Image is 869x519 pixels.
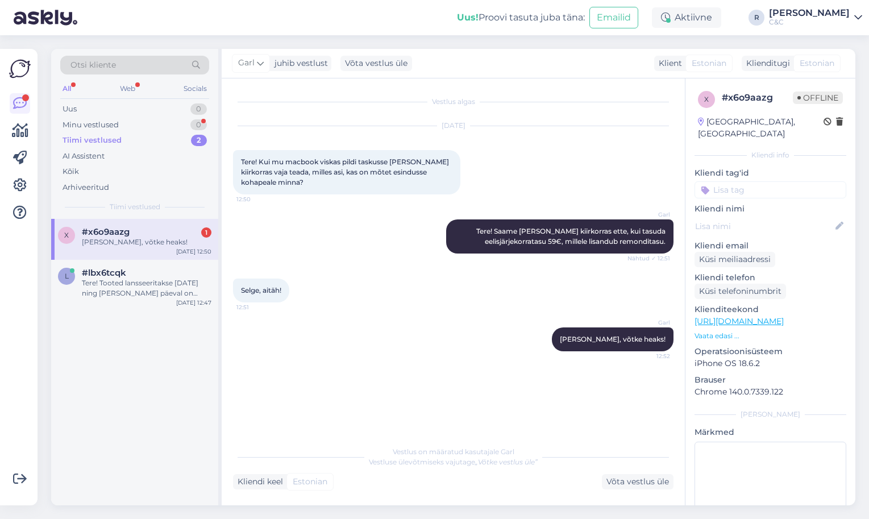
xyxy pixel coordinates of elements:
div: Võta vestlus üle [602,474,673,489]
a: [PERSON_NAME]C&C [769,9,862,27]
span: 12:50 [236,195,279,204]
span: Otsi kliente [70,59,116,71]
div: Küsi meiliaadressi [695,252,775,267]
input: Lisa tag [695,181,846,198]
div: Proovi tasuta juba täna: [457,11,585,24]
p: Kliendi tag'id [695,167,846,179]
div: Arhiveeritud [63,182,109,193]
div: AI Assistent [63,151,105,162]
div: R [749,10,764,26]
div: Kliendi info [695,150,846,160]
p: Operatsioonisüsteem [695,346,846,358]
b: Uus! [457,12,479,23]
span: Tere! Saame [PERSON_NAME] kiirkorras ette, kui tasuda eelisjärjekorratasu 59€, millele lisandub r... [476,227,667,246]
span: Estonian [293,476,327,488]
p: Brauser [695,374,846,386]
div: Tiimi vestlused [63,135,122,146]
span: Estonian [692,57,726,69]
span: x [704,95,709,103]
div: # x6o9aazg [722,91,793,105]
span: Tiimi vestlused [110,202,160,212]
div: [GEOGRAPHIC_DATA], [GEOGRAPHIC_DATA] [698,116,824,140]
div: juhib vestlust [270,57,328,69]
span: 12:51 [236,303,279,312]
p: Klienditeekond [695,304,846,315]
p: Kliendi email [695,240,846,252]
p: iPhone OS 18.6.2 [695,358,846,369]
div: Minu vestlused [63,119,119,131]
span: Garl [627,318,670,327]
div: [DATE] 12:50 [176,247,211,256]
div: Socials [181,81,209,96]
span: x [64,231,69,239]
div: 0 [190,103,207,115]
div: [PERSON_NAME] [695,409,846,420]
div: [PERSON_NAME] [769,9,850,18]
p: Kliendi telefon [695,272,846,284]
span: #x6o9aazg [82,227,130,237]
div: Tere! Tooted lansseeritakse [DATE] ning [PERSON_NAME] päeval on poodides olemas näidismudelid nin... [82,278,211,298]
span: Garl [238,57,255,69]
p: Märkmed [695,426,846,438]
span: 12:52 [627,352,670,360]
p: Kliendi nimi [695,203,846,215]
div: Klienditugi [742,57,790,69]
div: Kõik [63,166,79,177]
div: [PERSON_NAME], võtke heaks! [82,237,211,247]
div: Võta vestlus üle [340,56,412,71]
span: Nähtud ✓ 12:51 [627,254,670,263]
div: All [60,81,73,96]
div: Vestlus algas [233,97,673,107]
div: Kliendi keel [233,476,283,488]
span: Estonian [800,57,834,69]
div: Klient [654,57,682,69]
span: #lbx6tcqk [82,268,126,278]
p: Chrome 140.0.7339.122 [695,386,846,398]
input: Lisa nimi [695,220,833,232]
p: Vaata edasi ... [695,331,846,341]
div: Küsi telefoninumbrit [695,284,786,299]
div: 1 [201,227,211,238]
div: Uus [63,103,77,115]
a: [URL][DOMAIN_NAME] [695,316,784,326]
div: 0 [190,119,207,131]
div: C&C [769,18,850,27]
span: Offline [793,92,843,104]
span: Garl [627,210,670,219]
div: Aktiivne [652,7,721,28]
span: l [65,272,69,280]
span: [PERSON_NAME], võtke heaks! [560,335,666,343]
span: Vestlus on määratud kasutajale Garl [393,447,514,456]
div: Web [118,81,138,96]
div: 2 [191,135,207,146]
i: „Võtke vestlus üle” [475,458,538,466]
div: [DATE] [233,121,673,131]
button: Emailid [589,7,638,28]
span: Tere! Kui mu macbook viskas pildi taskusse [PERSON_NAME] kiirkorras vaja teada, milles asi, kas o... [241,157,451,186]
span: Selge, aitäh! [241,286,281,294]
span: Vestluse ülevõtmiseks vajutage [369,458,538,466]
img: Askly Logo [9,58,31,80]
div: [DATE] 12:47 [176,298,211,307]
